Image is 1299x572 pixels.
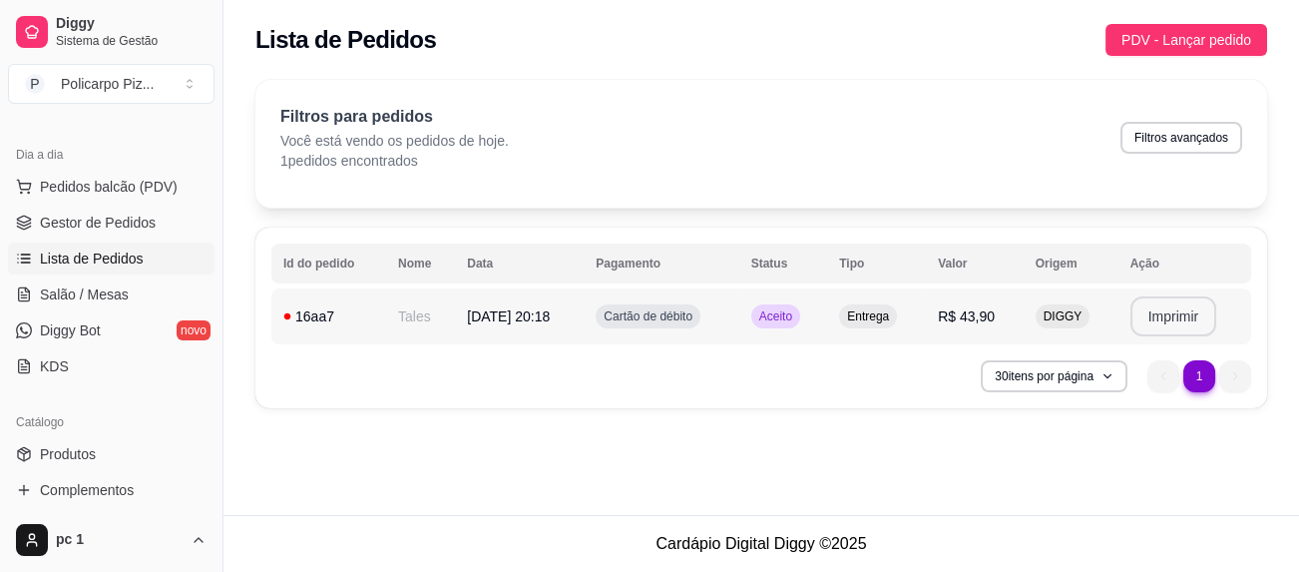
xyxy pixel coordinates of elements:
span: Salão / Mesas [40,285,129,304]
a: KDS [8,350,215,382]
span: Pedidos balcão (PDV) [40,177,178,197]
button: Pedidos balcão (PDV) [8,171,215,203]
a: Lista de Pedidos [8,243,215,275]
p: 1 pedidos encontrados [280,151,509,171]
span: DIGGY [1040,308,1086,324]
button: PDV - Lançar pedido [1105,24,1267,56]
a: DiggySistema de Gestão [8,8,215,56]
a: Salão / Mesas [8,279,215,310]
th: Status [739,244,828,284]
li: pagination item 1 active [1183,360,1215,392]
th: Ação [1118,244,1251,284]
nav: pagination navigation [1137,350,1261,402]
td: Tales [386,288,455,344]
span: Lista de Pedidos [40,249,144,269]
p: Você está vendo os pedidos de hoje. [280,131,509,151]
th: Tipo [827,244,926,284]
th: Data [455,244,584,284]
th: Origem [1024,244,1118,284]
div: 16aa7 [283,306,374,326]
footer: Cardápio Digital Diggy © 2025 [223,515,1299,572]
button: Select a team [8,64,215,104]
a: Gestor de Pedidos [8,207,215,239]
th: Nome [386,244,455,284]
span: Aceito [755,308,796,324]
span: Cartão de débito [600,308,696,324]
button: Filtros avançados [1120,122,1242,154]
div: Policarpo Piz ... [61,74,154,94]
div: Catálogo [8,406,215,438]
span: pc 1 [56,531,183,549]
p: Filtros para pedidos [280,105,509,129]
span: R$ 43,90 [938,308,995,324]
span: PDV - Lançar pedido [1121,29,1251,51]
span: P [25,74,45,94]
a: Produtos [8,438,215,470]
h2: Lista de Pedidos [255,24,436,56]
th: Id do pedido [271,244,386,284]
span: [DATE] 20:18 [467,308,550,324]
button: pc 1 [8,516,215,564]
th: Valor [926,244,1024,284]
span: Entrega [843,308,893,324]
span: Complementos [40,480,134,500]
a: Complementos [8,474,215,506]
div: Dia a dia [8,139,215,171]
span: Produtos [40,444,96,464]
span: Diggy Bot [40,320,101,340]
span: Diggy [56,15,207,33]
span: KDS [40,356,69,376]
th: Pagamento [584,244,738,284]
span: Gestor de Pedidos [40,213,156,233]
button: 30itens por página [981,360,1127,392]
a: Diggy Botnovo [8,314,215,346]
button: Imprimir [1130,296,1217,336]
span: Sistema de Gestão [56,33,207,49]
